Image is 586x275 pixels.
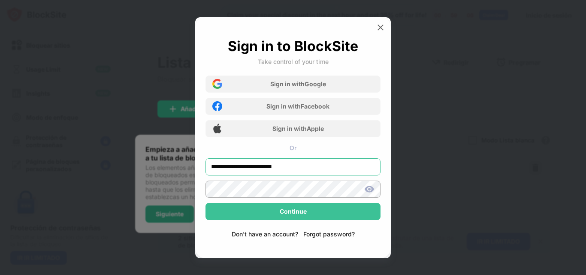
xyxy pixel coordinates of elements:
div: Don't have an account? [232,230,298,238]
div: Sign in to BlockSite [228,38,358,54]
div: Continue [280,208,307,215]
img: show-password.svg [364,184,375,194]
img: google-icon.png [212,79,222,89]
div: Sign in with Facebook [266,103,329,110]
div: Sign in with Google [270,80,326,88]
div: Or [205,144,381,151]
div: Take control of your time [258,58,329,65]
img: facebook-icon.png [212,101,222,111]
div: Forgot password? [303,230,355,238]
img: apple-icon.png [212,124,222,133]
div: Sign in with Apple [272,125,324,132]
